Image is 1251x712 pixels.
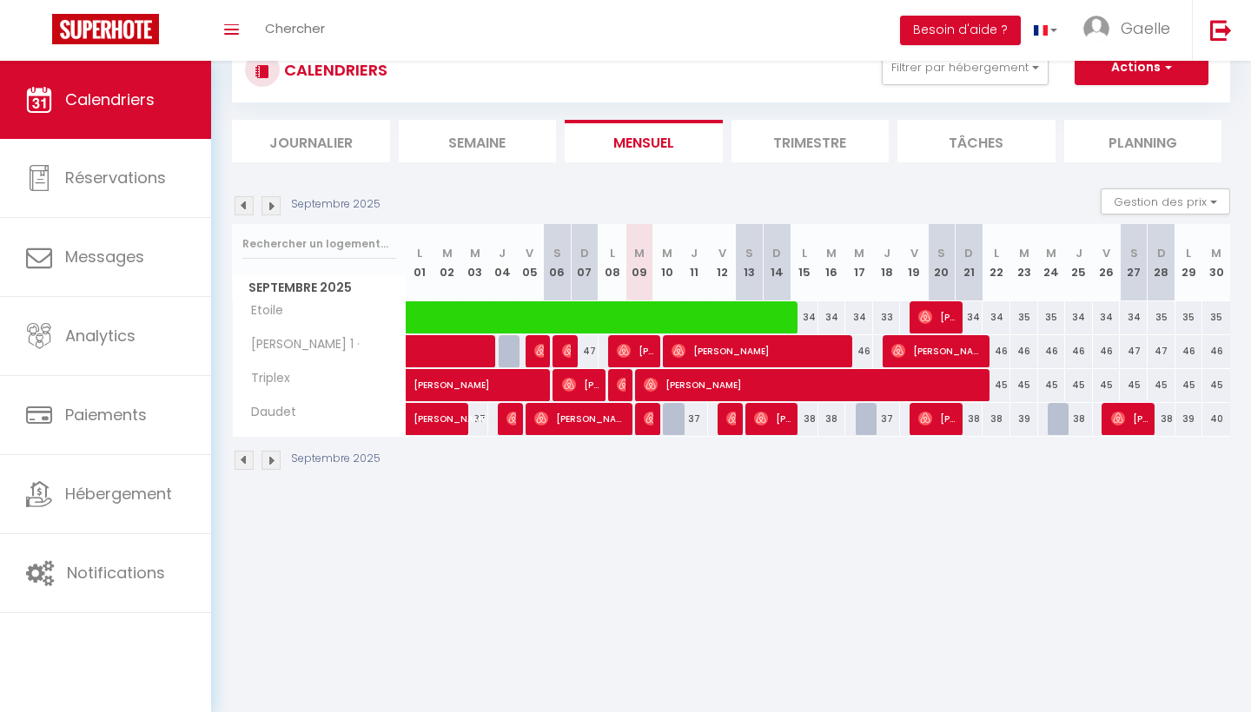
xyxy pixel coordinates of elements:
[562,368,599,401] span: [PERSON_NAME]
[1010,403,1038,435] div: 39
[1202,369,1230,401] div: 45
[1046,245,1056,261] abbr: M
[681,403,709,435] div: 37
[414,393,493,426] span: [PERSON_NAME]
[1210,19,1232,41] img: logout
[1010,301,1038,333] div: 35
[726,402,736,435] span: [PERSON_NAME]
[900,224,928,301] th: 19
[65,246,144,267] span: Messages
[291,451,381,467] p: Septembre 2025
[407,369,434,402] a: [PERSON_NAME]
[802,245,807,261] abbr: L
[265,19,325,37] span: Chercher
[763,224,791,301] th: 14
[571,335,599,367] div: 47
[235,301,301,320] span: Etoile
[407,224,434,301] th: 01
[1120,335,1148,367] div: 47
[1038,369,1066,401] div: 45
[442,245,453,261] abbr: M
[1065,224,1093,301] th: 25
[791,403,818,435] div: 38
[708,224,736,301] th: 12
[826,245,837,261] abbr: M
[1121,17,1170,39] span: Gaelle
[1202,301,1230,333] div: 35
[918,300,956,333] span: [PERSON_NAME]
[488,224,516,301] th: 04
[516,224,544,301] th: 05
[1019,245,1029,261] abbr: M
[1148,224,1175,301] th: 28
[1175,403,1203,435] div: 39
[964,245,973,261] abbr: D
[1038,301,1066,333] div: 35
[1093,335,1121,367] div: 46
[691,245,698,261] abbr: J
[1148,403,1175,435] div: 38
[291,196,381,213] p: Septembre 2025
[873,224,901,301] th: 18
[1065,369,1093,401] div: 45
[1120,301,1148,333] div: 34
[1064,120,1222,162] li: Planning
[1148,369,1175,401] div: 45
[1175,369,1203,401] div: 45
[461,224,489,301] th: 03
[610,245,615,261] abbr: L
[818,403,846,435] div: 38
[65,483,172,504] span: Hébergement
[1101,188,1230,214] button: Gestion des prix
[900,16,1021,45] button: Besoin d'aide ?
[845,224,873,301] th: 17
[644,402,653,435] span: [PERSON_NAME]
[1010,369,1038,401] div: 45
[1093,301,1121,333] div: 34
[417,245,422,261] abbr: L
[235,403,301,422] span: Daudet
[653,224,681,301] th: 10
[52,14,159,44] img: Super Booking
[1148,301,1175,333] div: 35
[565,120,723,162] li: Mensuel
[818,224,846,301] th: 16
[470,245,480,261] abbr: M
[1120,224,1148,301] th: 27
[1202,335,1230,367] div: 46
[280,50,387,89] h3: CALENDRIERS
[1038,335,1066,367] div: 46
[571,224,599,301] th: 07
[399,120,557,162] li: Semaine
[65,404,147,425] span: Paiements
[873,403,901,435] div: 37
[1038,224,1066,301] th: 24
[718,245,726,261] abbr: V
[928,224,956,301] th: 20
[562,334,572,367] span: Tyméo Salmon Mellet
[499,245,506,261] abbr: J
[845,335,873,367] div: 46
[983,369,1010,401] div: 45
[67,562,165,583] span: Notifications
[617,334,654,367] span: [PERSON_NAME]
[1102,245,1110,261] abbr: V
[882,50,1049,85] button: Filtrer par hébergement
[983,301,1010,333] div: 34
[235,369,301,388] span: Triplex
[1093,224,1121,301] th: 26
[65,325,136,346] span: Analytics
[242,228,396,260] input: Rechercher un logement...
[1120,369,1148,401] div: 45
[14,7,66,59] button: Ouvrir le widget de chat LiveChat
[235,335,364,354] span: [PERSON_NAME] 1 ·
[1211,245,1221,261] abbr: M
[1175,301,1203,333] div: 35
[1065,335,1093,367] div: 46
[983,335,1010,367] div: 46
[1111,402,1148,435] span: [PERSON_NAME]
[884,245,890,261] abbr: J
[232,120,390,162] li: Journalier
[65,167,166,188] span: Réservations
[731,120,890,162] li: Trimestre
